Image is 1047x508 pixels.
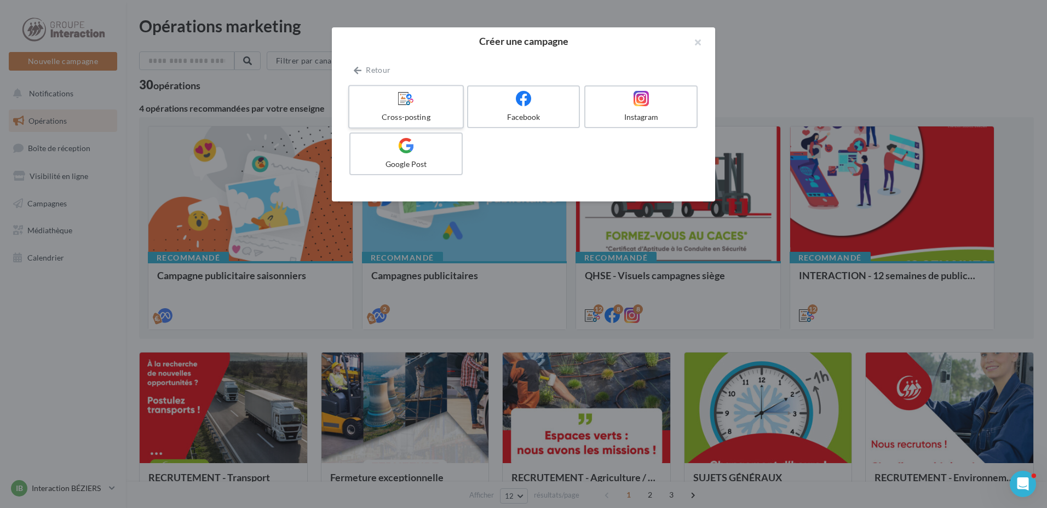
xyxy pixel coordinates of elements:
[473,112,575,123] div: Facebook
[354,112,458,123] div: Cross-posting
[349,36,698,46] h2: Créer une campagne
[355,159,457,170] div: Google Post
[349,63,395,77] button: Retour
[1010,471,1036,497] iframe: Intercom live chat
[590,112,692,123] div: Instagram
